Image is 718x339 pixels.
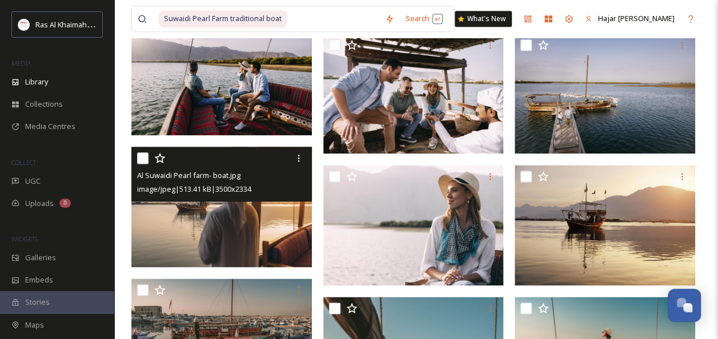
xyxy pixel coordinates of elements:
span: Collections [25,99,63,110]
img: Al Suwaidi Pearl farm- boat.jpg [131,147,312,267]
img: Al Suwaidi Pearl farm.jpg [323,34,504,154]
div: 8 [59,199,71,208]
span: Uploads [25,198,54,209]
img: Al Suwaidi Pearl farm- boat.jpg [515,34,695,154]
span: Stories [25,297,50,308]
span: Al Suwaidi Pearl farm- boat.jpg [137,170,240,180]
div: Search [400,7,448,30]
a: Hajar [PERSON_NAME] [579,7,680,30]
span: WIDGETS [11,235,38,243]
span: Library [25,76,48,87]
span: UGC [25,176,41,187]
span: Maps [25,320,44,330]
img: Logo_RAKTDA_RGB-01.png [18,19,30,30]
a: What's New [455,11,512,27]
span: Embeds [25,275,53,285]
span: Hajar [PERSON_NAME] [598,13,675,23]
img: Al Suwaidi Pearl farm- boat.jpg [515,165,695,285]
span: MEDIA [11,59,31,67]
span: COLLECT [11,158,36,167]
button: Open Chat [668,289,701,322]
span: image/jpeg | 513.41 kB | 3500 x 2334 [137,184,251,194]
span: Suwaidi Pearl Farm traditional boat [158,10,287,27]
span: Galleries [25,252,56,263]
img: Al Suwaidi Pearl farm.jpg [131,15,312,135]
span: Media Centres [25,121,75,132]
img: Al Suwaidi Pearl farm.jpg [323,165,504,285]
span: Ras Al Khaimah Tourism Development Authority [35,19,197,30]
